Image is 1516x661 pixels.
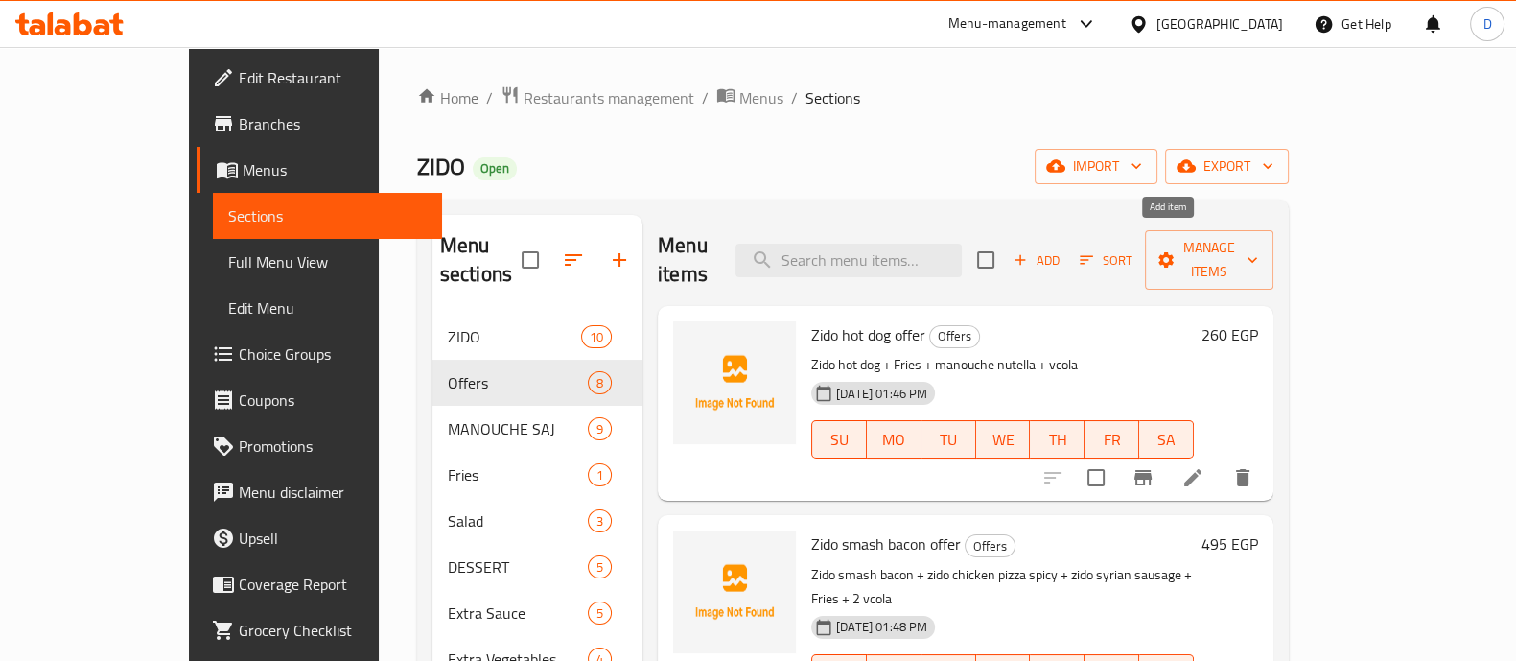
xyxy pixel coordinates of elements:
[735,244,962,277] input: search
[417,86,478,109] a: Home
[791,86,798,109] li: /
[588,417,612,440] div: items
[213,285,442,331] a: Edit Menu
[239,573,427,596] span: Coverage Report
[1156,13,1283,35] div: [GEOGRAPHIC_DATA]
[673,321,796,444] img: Zido hot dog offer
[811,530,961,558] span: Zido smash bacon offer
[197,55,442,101] a: Edit Restaurant
[930,325,979,347] span: Offers
[820,426,859,454] span: SU
[448,417,588,440] span: MANOUCHE SAJ
[716,85,783,110] a: Menus
[1085,420,1139,459] button: FR
[828,618,935,636] span: [DATE] 01:48 PM
[582,328,611,346] span: 10
[673,531,796,653] img: Zido smash bacon offer
[197,331,442,377] a: Choice Groups
[1180,154,1273,178] span: export
[448,325,581,348] div: ZIDO
[239,481,427,504] span: Menu disclaimer
[510,240,550,280] span: Select all sections
[197,377,442,423] a: Coupons
[1201,531,1258,557] h6: 495 EGP
[1139,420,1194,459] button: SA
[1482,13,1491,35] span: D
[589,512,611,531] span: 3
[588,463,612,486] div: items
[213,193,442,239] a: Sections
[588,602,612,625] div: items
[588,371,612,394] div: items
[213,239,442,285] a: Full Menu View
[501,85,694,110] a: Restaurants management
[1006,246,1067,275] button: Add
[239,112,427,135] span: Branches
[550,237,596,283] span: Sort sections
[1080,249,1132,271] span: Sort
[1201,321,1258,348] h6: 260 EGP
[243,158,427,181] span: Menus
[1145,230,1273,290] button: Manage items
[239,619,427,642] span: Grocery Checklist
[805,86,860,109] span: Sections
[432,360,642,406] div: Offers8
[658,231,712,289] h2: Menu items
[432,544,642,590] div: DESSERT5
[448,602,588,625] span: Extra Sauce
[448,463,588,486] span: Fries
[589,466,611,484] span: 1
[811,563,1194,611] p: Zido smash bacon + zido chicken pizza spicy + zido syrian sausage + Fries + 2 vcola
[1147,426,1186,454] span: SA
[448,555,588,578] span: DESSERT
[976,420,1031,459] button: WE
[1030,420,1085,459] button: TH
[1035,149,1157,184] button: import
[1011,249,1062,271] span: Add
[432,590,642,636] div: Extra Sauce5
[589,374,611,392] span: 8
[867,420,921,459] button: MO
[1067,246,1145,275] span: Sort items
[524,86,694,109] span: Restaurants management
[1165,149,1289,184] button: export
[929,325,980,348] div: Offers
[921,420,976,459] button: TU
[948,12,1066,35] div: Menu-management
[473,157,517,180] div: Open
[448,509,588,532] span: Salad
[1038,426,1077,454] span: TH
[448,371,588,394] span: Offers
[966,535,1015,557] span: Offers
[197,561,442,607] a: Coverage Report
[1075,246,1137,275] button: Sort
[228,204,427,227] span: Sections
[228,296,427,319] span: Edit Menu
[589,558,611,577] span: 5
[432,314,642,360] div: ZIDO10
[197,607,442,653] a: Grocery Checklist
[596,237,642,283] button: Add section
[432,452,642,498] div: Fries1
[702,86,709,109] li: /
[417,145,465,188] span: ZIDO
[417,85,1289,110] nav: breadcrumb
[811,420,867,459] button: SU
[239,342,427,366] span: Choice Groups
[440,231,522,289] h2: Menu sections
[1120,455,1166,501] button: Branch-specific-item
[197,469,442,515] a: Menu disclaimer
[984,426,1023,454] span: WE
[581,325,612,348] div: items
[1220,455,1266,501] button: delete
[966,240,1006,280] span: Select section
[432,498,642,544] div: Salad3
[1076,458,1116,498] span: Select to update
[739,86,783,109] span: Menus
